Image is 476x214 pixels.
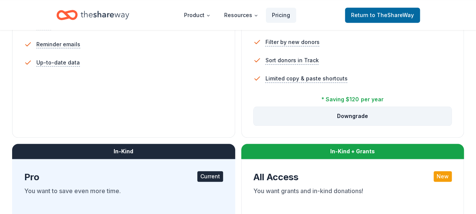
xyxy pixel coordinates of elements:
div: Current [197,171,223,182]
div: Pro [24,171,223,183]
div: * Saving $120 per year [321,95,383,104]
div: In-Kind [12,144,235,159]
span: Filter by new donors [265,38,320,47]
a: Returnto TheShareWay [345,8,420,23]
button: Downgrade [254,107,452,125]
span: Reminder emails [36,40,80,49]
div: New [434,171,452,182]
span: Sort donors in Track [265,56,319,65]
div: You want to save even more time. [24,186,223,208]
span: Limited copy & paste shortcuts [265,74,348,83]
a: Home [56,6,129,24]
div: All Access [253,171,452,183]
button: Resources [218,8,264,23]
a: Pricing [266,8,296,23]
span: to TheShareWay [370,12,414,18]
span: Up-to-date data [36,58,80,67]
div: In-Kind + Grants [241,144,464,159]
nav: Main [178,6,296,24]
div: You want grants and in-kind donations! [253,186,452,208]
span: Return [351,11,414,20]
button: Product [178,8,217,23]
